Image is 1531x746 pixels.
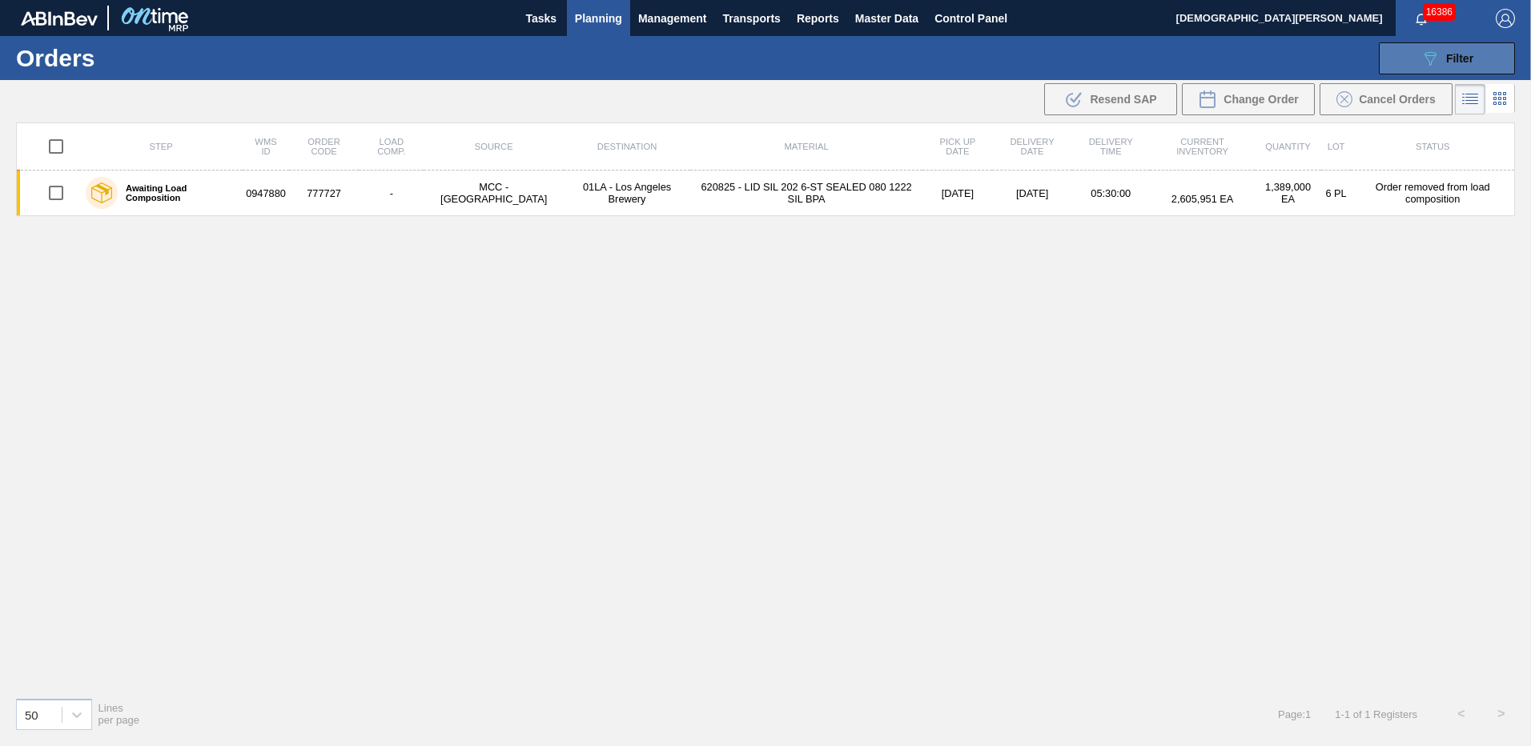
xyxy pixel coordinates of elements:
[638,9,707,28] span: Management
[1351,170,1514,216] td: Order removed from load composition
[118,183,236,203] label: Awaiting Load Composition
[723,9,781,28] span: Transports
[524,9,559,28] span: Tasks
[575,9,622,28] span: Planning
[785,142,829,151] span: Material
[16,49,255,67] h1: Orders
[1441,694,1481,734] button: <
[1496,9,1515,28] img: Logout
[922,170,992,216] td: [DATE]
[1423,3,1456,21] span: 16386
[1320,83,1453,115] div: Cancel Orders in Bulk
[934,9,1007,28] span: Control Panel
[1320,83,1453,115] button: Cancel Orders
[1446,52,1473,65] span: Filter
[17,170,1515,216] a: Awaiting Load Composition0947880777727-MCC - [GEOGRAPHIC_DATA]01LA - Los Angeles Brewery620825 - ...
[855,9,918,28] span: Master Data
[1255,170,1320,216] td: 1,389,000 EA
[597,142,657,151] span: Destination
[797,9,839,28] span: Reports
[21,11,98,26] img: TNhmsLtSVTkK8tSr43FrP2fwEKptu5GPRR3wAAAABJRU5ErkJggg==
[150,142,173,151] span: Step
[1379,42,1515,74] button: Filter
[377,137,405,156] span: Load Comp.
[564,170,690,216] td: 01LA - Los Angeles Brewery
[1278,708,1311,720] span: Page : 1
[475,142,513,151] span: Source
[1090,93,1156,106] span: Resend SAP
[289,170,360,216] td: 777727
[1089,137,1133,156] span: Delivery Time
[690,170,922,216] td: 620825 - LID SIL 202 6-ST SEALED 080 1222 SIL BPA
[1416,142,1449,151] span: Status
[1011,137,1055,156] span: Delivery Date
[1182,83,1315,115] div: Change Order
[992,170,1071,216] td: [DATE]
[1224,93,1298,106] span: Change Order
[1359,93,1436,106] span: Cancel Orders
[1485,84,1515,114] div: Card Vision
[1328,142,1345,151] span: Lot
[424,170,564,216] td: MCC - [GEOGRAPHIC_DATA]
[1335,708,1417,720] span: 1 - 1 of 1 Registers
[1176,137,1228,156] span: Current inventory
[1044,83,1177,115] div: Resend SAP
[243,170,288,216] td: 0947880
[1171,193,1234,205] span: 2,605,951 EA
[25,708,38,721] div: 50
[1455,84,1485,114] div: List Vision
[1321,170,1352,216] td: 6 PL
[1265,142,1311,151] span: Quantity
[1396,7,1447,30] button: Notifications
[1072,170,1150,216] td: 05:30:00
[1481,694,1521,734] button: >
[255,137,276,156] span: WMS ID
[939,137,975,156] span: Pick up Date
[98,702,140,726] span: Lines per page
[359,170,424,216] td: -
[307,137,340,156] span: Order Code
